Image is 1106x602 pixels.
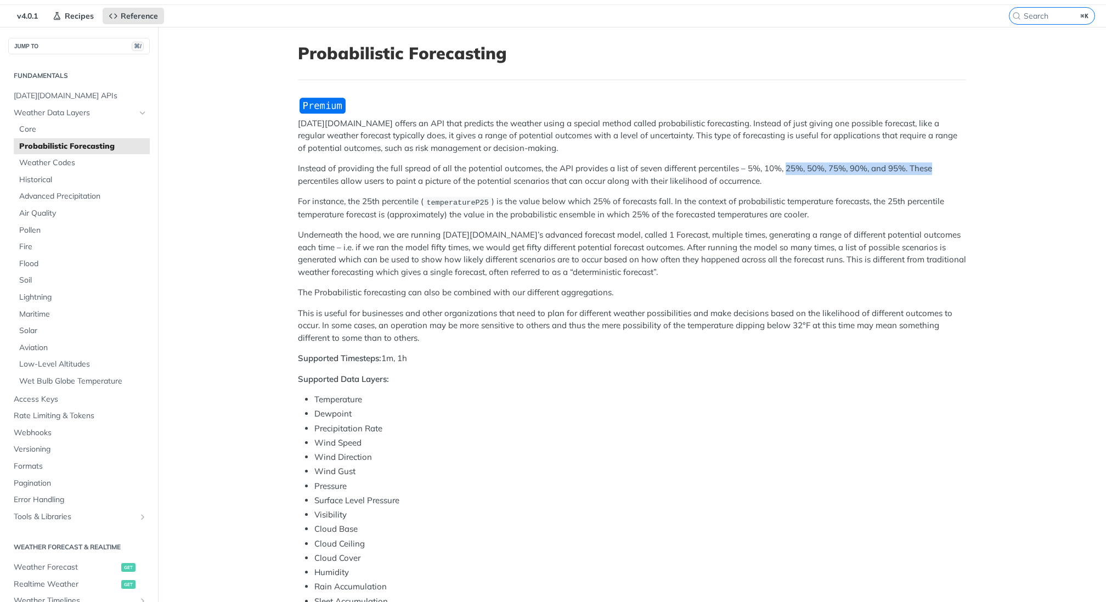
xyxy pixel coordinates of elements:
[314,408,966,420] li: Dewpoint
[19,191,147,202] span: Advanced Precipitation
[314,581,966,593] li: Rain Accumulation
[298,229,966,278] p: Underneath the hood, we are running [DATE][DOMAIN_NAME]’s advanced forecast model, called 1 Forec...
[8,425,150,441] a: Webhooks
[8,509,150,525] a: Tools & LibrariesShow subpages for Tools & Libraries
[14,108,136,119] span: Weather Data Layers
[19,225,147,236] span: Pollen
[138,513,147,521] button: Show subpages for Tools & Libraries
[14,494,147,505] span: Error Handling
[314,451,966,464] li: Wind Direction
[14,256,150,272] a: Flood
[14,289,150,306] a: Lightning
[14,91,147,102] span: [DATE][DOMAIN_NAME] APIs
[14,340,150,356] a: Aviation
[14,427,147,438] span: Webhooks
[132,42,144,51] span: ⌘/
[121,563,136,572] span: get
[8,391,150,408] a: Access Keys
[14,356,150,373] a: Low-Level Altitudes
[103,8,164,24] a: Reference
[14,239,150,255] a: Fire
[314,566,966,579] li: Humidity
[314,509,966,521] li: Visibility
[14,272,150,289] a: Soil
[14,394,147,405] span: Access Keys
[298,162,966,187] p: Instead of providing the full spread of all the potential outcomes, the API provides a list of se...
[19,208,147,219] span: Air Quality
[47,8,100,24] a: Recipes
[11,8,44,24] span: v4.0.1
[19,376,147,387] span: Wet Bulb Globe Temperature
[14,478,147,489] span: Pagination
[19,124,147,135] span: Core
[14,323,150,339] a: Solar
[19,157,147,168] span: Weather Codes
[14,222,150,239] a: Pollen
[14,138,150,155] a: Probabilistic Forecasting
[298,286,966,299] p: The Probabilistic forecasting can also be combined with our different aggregations.
[8,492,150,508] a: Error Handling
[298,307,966,345] p: This is useful for businesses and other organizations that need to plan for different weather pos...
[19,309,147,320] span: Maritime
[8,88,150,104] a: [DATE][DOMAIN_NAME] APIs
[19,241,147,252] span: Fire
[14,444,147,455] span: Versioning
[8,475,150,492] a: Pagination
[14,511,136,522] span: Tools & Libraries
[19,342,147,353] span: Aviation
[8,441,150,458] a: Versioning
[14,155,150,171] a: Weather Codes
[314,552,966,565] li: Cloud Cover
[314,437,966,449] li: Wind Speed
[298,352,966,365] p: 1m, 1h
[8,542,150,552] h2: Weather Forecast & realtime
[8,105,150,121] a: Weather Data LayersHide subpages for Weather Data Layers
[14,205,150,222] a: Air Quality
[14,461,147,472] span: Formats
[314,393,966,406] li: Temperature
[298,195,966,221] p: For instance, the 25th percentile ( ) is the value below which 25% of forecasts fall. In the cont...
[14,188,150,205] a: Advanced Precipitation
[8,408,150,424] a: Rate Limiting & Tokens
[19,141,147,152] span: Probabilistic Forecasting
[314,523,966,536] li: Cloud Base
[121,11,158,21] span: Reference
[8,38,150,54] button: JUMP TO⌘/
[298,374,389,384] strong: Supported Data Layers:
[298,353,381,363] strong: Supported Timesteps:
[8,576,150,593] a: Realtime Weatherget
[314,480,966,493] li: Pressure
[65,11,94,21] span: Recipes
[19,175,147,185] span: Historical
[19,325,147,336] span: Solar
[14,562,119,573] span: Weather Forecast
[19,292,147,303] span: Lightning
[19,275,147,286] span: Soil
[14,579,119,590] span: Realtime Weather
[298,43,966,63] h1: Probabilistic Forecasting
[314,423,966,435] li: Precipitation Rate
[1012,12,1021,20] svg: Search
[298,117,966,155] p: [DATE][DOMAIN_NAME] offers an API that predicts the weather using a special method called probabi...
[314,494,966,507] li: Surface Level Pressure
[8,559,150,576] a: Weather Forecastget
[19,359,147,370] span: Low-Level Altitudes
[8,458,150,475] a: Formats
[314,465,966,478] li: Wind Gust
[138,109,147,117] button: Hide subpages for Weather Data Layers
[14,410,147,421] span: Rate Limiting & Tokens
[121,580,136,589] span: get
[19,258,147,269] span: Flood
[426,198,488,206] span: temperatureP25
[14,373,150,390] a: Wet Bulb Globe Temperature
[14,172,150,188] a: Historical
[1078,10,1092,21] kbd: ⌘K
[314,538,966,550] li: Cloud Ceiling
[14,121,150,138] a: Core
[8,71,150,81] h2: Fundamentals
[14,306,150,323] a: Maritime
